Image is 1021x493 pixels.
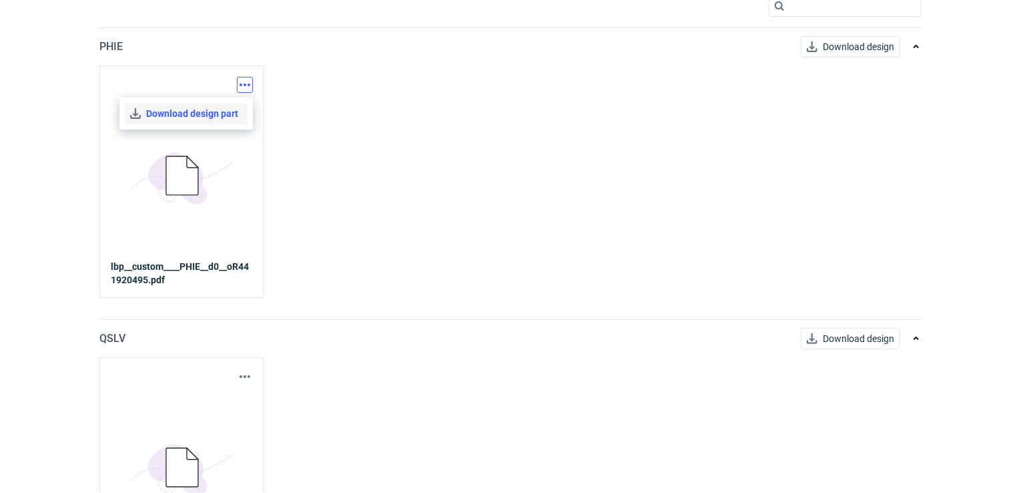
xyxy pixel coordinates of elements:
p: PHIE [99,39,123,55]
p: QSLV [99,331,125,347]
a: Download design part [125,103,248,124]
button: Download design [801,328,900,349]
span: Download design [823,334,894,343]
button: Actions [237,369,253,385]
span: Download design [823,42,894,51]
strong: lbp__custom____PHIE__d0__oR441920495.pdf [111,260,253,287]
button: Download design [801,36,900,57]
button: Actions [237,77,253,93]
